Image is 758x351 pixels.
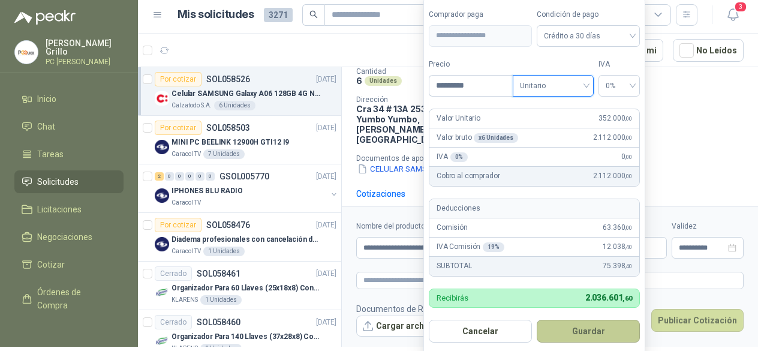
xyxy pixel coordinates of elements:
p: [DATE] [316,74,336,85]
p: 6 [356,76,362,86]
span: Licitaciones [37,203,82,216]
div: 1 Unidades [203,247,245,256]
span: 352.000 [598,113,632,124]
div: Por cotizar [155,72,201,86]
p: PC [PERSON_NAME] [46,58,124,65]
p: Caracol TV [172,247,201,256]
span: 0% [606,77,633,95]
p: Comisión [437,222,468,233]
img: Company Logo [15,41,38,64]
div: 7 Unidades [203,149,245,159]
a: Tareas [14,143,124,166]
button: No Leídos [673,39,744,62]
p: IVA [437,151,468,163]
button: 3 [722,4,744,26]
span: 2.036.601 [585,293,632,302]
p: GSOL005770 [219,172,269,181]
div: 0 [175,172,184,181]
span: ,00 [625,134,632,141]
p: IVA Comisión [437,241,504,253]
a: 2 0 0 0 0 0 GSOL005770[DATE] Company LogoIPHONES BLU RADIOCaracol TV [155,169,339,208]
a: Inicio [14,88,124,110]
a: Chat [14,115,124,138]
span: ,00 [625,173,632,179]
a: Por cotizarSOL058476[DATE] Company LogoDiadema profesionales con cancelación de ruido en micrófon... [138,213,341,262]
a: Órdenes de Compra [14,281,124,317]
p: MINI PC BEELINK 12900H GTI12 I9 [172,137,289,148]
p: Recibirás [437,294,468,302]
img: Company Logo [155,91,169,106]
span: Negociaciones [37,230,92,244]
p: SOL058476 [206,221,250,229]
span: Órdenes de Compra [37,286,112,312]
span: 2.112.000 [593,132,632,143]
p: [PERSON_NAME] Grillo [46,39,124,56]
span: Tareas [37,148,64,161]
p: SOL058503 [206,124,250,132]
img: Company Logo [155,188,169,203]
img: Company Logo [155,334,169,349]
p: Organizador Para 140 Llaves (37x28x8) Con Cerradura [172,331,321,343]
p: [DATE] [316,171,336,182]
img: Company Logo [155,140,169,154]
p: [DATE] [316,317,336,328]
img: Company Logo [155,237,169,251]
div: 0 [206,172,215,181]
span: Solicitudes [37,175,79,188]
img: Logo peakr [14,10,76,25]
label: Nombre del producto [356,221,500,232]
span: ,00 [625,154,632,160]
span: Cotizar [37,258,65,271]
span: 0 [621,151,632,163]
button: Cargar archivo [356,316,443,337]
div: 6 Unidades [214,101,255,110]
p: Cra 34 # 13A 253 Acopi Yumbo Yumbo , [PERSON_NAME][GEOGRAPHIC_DATA] [356,104,467,145]
a: Cotizar [14,253,124,276]
label: Precio [429,59,513,70]
div: Por cotizar [155,218,201,232]
p: Valor bruto [437,132,518,143]
span: ,00 [625,224,632,231]
div: Cerrado [155,315,192,329]
p: Diadema profesionales con cancelación de ruido en micrófono [172,234,321,245]
span: Chat [37,120,55,133]
div: 2 [155,172,164,181]
a: Negociaciones [14,226,124,248]
div: Unidades [365,76,402,86]
span: ,00 [625,115,632,122]
label: Condición de pago [537,9,640,20]
label: IVA [598,59,640,70]
div: Por cotizar [155,121,201,135]
p: Celular SAMSUNG Galaxy A06 128GB 4G Negro [172,88,321,100]
a: Por cotizarSOL058526[DATE] Company LogoCelular SAMSUNG Galaxy A06 128GB 4G NegroCalzatodo S.A.6 U... [138,67,341,116]
p: SUBTOTAL [437,260,472,272]
a: Licitaciones [14,198,124,221]
span: 63.360 [603,222,632,233]
p: Caracol TV [172,198,201,208]
p: Cobro al comprador [437,170,500,182]
p: [DATE] [316,122,336,134]
a: Solicitudes [14,170,124,193]
p: SOL058461 [197,269,240,278]
p: KLARENS [172,295,198,305]
div: x 6 Unidades [474,133,518,143]
p: [DATE] [316,220,336,231]
div: 0 [165,172,174,181]
div: 0 [185,172,194,181]
span: search [309,10,318,19]
h1: Mis solicitudes [178,6,254,23]
span: Crédito a 30 días [544,27,633,45]
p: Cantidad [356,67,492,76]
a: Por cotizarSOL058503[DATE] Company LogoMINI PC BEELINK 12900H GTI12 I9Caracol TV7 Unidades [138,116,341,164]
p: Valor Unitario [437,113,480,124]
p: Documentos de apoyo [356,154,753,163]
button: Cancelar [429,320,532,343]
img: Company Logo [155,286,169,300]
label: Validez [672,221,744,232]
p: IPHONES BLU RADIO [172,185,243,197]
div: Cotizaciones [356,187,405,200]
div: 0 [195,172,204,181]
div: 19 % [483,242,504,252]
div: 1 Unidades [200,295,242,305]
span: Inicio [37,92,56,106]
